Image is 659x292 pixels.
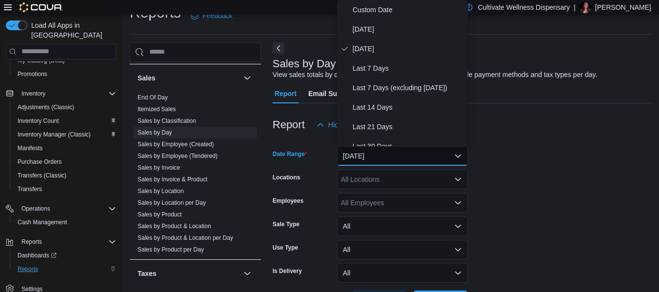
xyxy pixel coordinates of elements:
[328,120,379,130] span: Hide Parameters
[138,188,184,195] a: Sales by Location
[10,249,120,262] a: Dashboards
[138,164,180,172] span: Sales by Invoice
[454,175,462,183] button: Open list of options
[14,263,42,275] a: Reports
[18,144,42,152] span: Manifests
[273,220,300,228] label: Sale Type
[138,211,182,218] a: Sales by Product
[14,156,66,168] a: Purchase Orders
[202,11,232,20] span: Feedback
[14,156,116,168] span: Purchase Orders
[14,250,60,261] a: Dashboards
[337,263,468,283] button: All
[273,150,307,158] label: Date Range
[138,176,207,183] a: Sales by Invoice & Product
[454,199,462,207] button: Open list of options
[595,1,651,13] p: [PERSON_NAME]
[10,67,120,81] button: Promotions
[10,155,120,169] button: Purchase Orders
[353,121,464,133] span: Last 21 Days
[14,101,78,113] a: Adjustments (Classic)
[138,199,206,207] span: Sales by Location per Day
[273,119,305,131] h3: Report
[18,88,116,99] span: Inventory
[579,1,591,13] div: Abby Moore
[14,129,95,140] a: Inventory Manager (Classic)
[353,23,464,35] span: [DATE]
[353,62,464,74] span: Last 7 Days
[21,238,42,246] span: Reports
[138,246,204,253] a: Sales by Product per Day
[138,199,206,206] a: Sales by Location per Day
[187,6,236,25] a: Feedback
[18,265,38,273] span: Reports
[14,115,63,127] a: Inventory Count
[14,101,116,113] span: Adjustments (Classic)
[10,182,120,196] button: Transfers
[478,1,570,13] p: Cultivate Wellness Dispensary
[138,73,156,83] h3: Sales
[10,169,120,182] button: Transfers (Classic)
[138,187,184,195] span: Sales by Location
[138,106,176,113] a: Itemized Sales
[10,128,120,141] button: Inventory Manager (Classic)
[14,216,116,228] span: Cash Management
[14,142,46,154] a: Manifests
[138,222,211,230] span: Sales by Product & Location
[138,152,218,160] span: Sales by Employee (Tendered)
[138,234,233,241] a: Sales by Product & Location per Day
[308,84,370,103] span: Email Subscription
[10,100,120,114] button: Adjustments (Classic)
[14,170,70,181] a: Transfers (Classic)
[275,84,297,103] span: Report
[273,267,302,275] label: Is Delivery
[18,185,42,193] span: Transfers
[138,117,196,125] span: Sales by Classification
[18,158,62,166] span: Purchase Orders
[138,140,214,148] span: Sales by Employee (Created)
[14,250,116,261] span: Dashboards
[337,146,468,166] button: [DATE]
[14,263,116,275] span: Reports
[138,105,176,113] span: Itemized Sales
[10,141,120,155] button: Manifests
[241,72,253,84] button: Sales
[138,94,168,101] a: End Of Day
[14,170,116,181] span: Transfers (Classic)
[14,216,71,228] a: Cash Management
[10,215,120,229] button: Cash Management
[138,141,214,148] a: Sales by Employee (Created)
[138,234,233,242] span: Sales by Product & Location per Day
[273,244,298,252] label: Use Type
[18,252,57,259] span: Dashboards
[18,117,59,125] span: Inventory Count
[353,101,464,113] span: Last 14 Days
[353,43,464,55] span: [DATE]
[14,183,116,195] span: Transfers
[18,88,49,99] button: Inventory
[21,205,50,213] span: Operations
[14,129,116,140] span: Inventory Manager (Classic)
[353,82,464,94] span: Last 7 Days (excluding [DATE])
[353,4,464,16] span: Custom Date
[18,236,46,248] button: Reports
[2,202,120,215] button: Operations
[14,142,116,154] span: Manifests
[138,164,180,171] a: Sales by Invoice
[138,223,211,230] a: Sales by Product & Location
[138,153,218,159] a: Sales by Employee (Tendered)
[18,70,47,78] span: Promotions
[27,20,116,40] span: Load All Apps in [GEOGRAPHIC_DATA]
[14,68,116,80] span: Promotions
[2,235,120,249] button: Reports
[273,70,598,80] div: View sales totals by day for a specified date range. Details include payment methods and tax type...
[18,236,116,248] span: Reports
[10,114,120,128] button: Inventory Count
[138,269,240,278] button: Taxes
[21,90,45,97] span: Inventory
[18,131,91,138] span: Inventory Manager (Classic)
[14,183,46,195] a: Transfers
